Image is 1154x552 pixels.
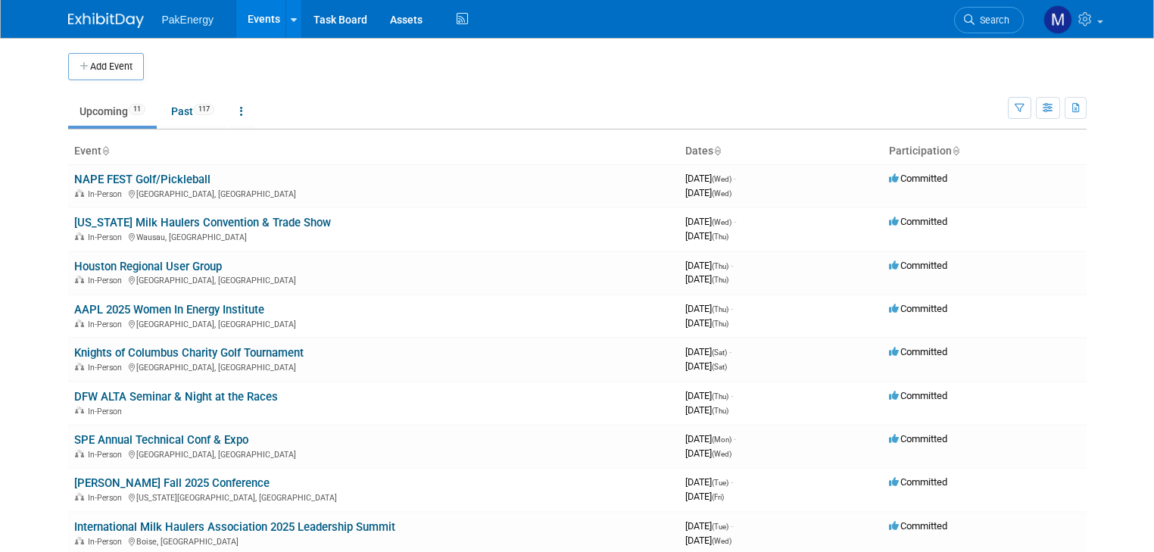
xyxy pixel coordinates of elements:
span: (Thu) [712,262,728,270]
th: Dates [679,139,883,164]
span: (Wed) [712,175,731,183]
img: In-Person Event [75,537,84,544]
img: In-Person Event [75,363,84,370]
span: - [734,216,736,227]
div: Boise, [GEOGRAPHIC_DATA] [74,535,673,547]
span: Committed [889,520,947,532]
span: (Tue) [712,479,728,487]
span: Committed [889,433,947,444]
span: (Wed) [712,537,731,545]
button: Add Event [68,53,144,80]
span: [DATE] [685,173,736,184]
span: (Thu) [712,320,728,328]
img: In-Person Event [75,232,84,240]
span: (Thu) [712,305,728,313]
span: (Sat) [712,348,727,357]
span: [DATE] [685,187,731,198]
div: [GEOGRAPHIC_DATA], [GEOGRAPHIC_DATA] [74,273,673,285]
span: In-Person [88,189,126,199]
span: (Wed) [712,218,731,226]
div: [GEOGRAPHIC_DATA], [GEOGRAPHIC_DATA] [74,448,673,460]
img: ExhibitDay [68,13,144,28]
a: Sort by Event Name [101,145,109,157]
span: [DATE] [685,476,733,488]
a: SPE Annual Technical Conf & Expo [74,433,248,447]
span: 11 [129,104,145,115]
span: In-Person [88,363,126,373]
span: (Thu) [712,407,728,415]
span: Committed [889,303,947,314]
span: In-Person [88,450,126,460]
th: Participation [883,139,1087,164]
img: In-Person Event [75,493,84,501]
img: In-Person Event [75,189,84,197]
span: - [731,303,733,314]
span: Committed [889,476,947,488]
span: [DATE] [685,535,731,546]
span: [DATE] [685,520,733,532]
a: AAPL 2025 Women In Energy Institute [74,303,264,317]
a: Search [954,7,1024,33]
span: (Thu) [712,392,728,401]
div: Wausau, [GEOGRAPHIC_DATA] [74,230,673,242]
span: Committed [889,390,947,401]
span: Committed [889,173,947,184]
a: Upcoming11 [68,97,157,126]
span: (Wed) [712,189,731,198]
span: In-Person [88,320,126,329]
a: Houston Regional User Group [74,260,222,273]
img: In-Person Event [75,407,84,414]
span: - [731,390,733,401]
span: [DATE] [685,346,731,357]
span: - [731,260,733,271]
div: [GEOGRAPHIC_DATA], [GEOGRAPHIC_DATA] [74,187,673,199]
a: NAPE FEST Golf/Pickleball [74,173,211,186]
a: Sort by Start Date [713,145,721,157]
span: In-Person [88,493,126,503]
a: DFW ALTA Seminar & Night at the Races [74,390,278,404]
span: In-Person [88,407,126,416]
span: PakEnergy [162,14,214,26]
a: International Milk Haulers Association 2025 Leadership Summit [74,520,395,534]
span: - [734,173,736,184]
a: [US_STATE] Milk Haulers Convention & Trade Show [74,216,331,229]
span: - [731,520,733,532]
span: [DATE] [685,260,733,271]
span: [DATE] [685,317,728,329]
span: In-Person [88,232,126,242]
span: - [731,476,733,488]
span: [DATE] [685,491,724,502]
span: - [729,346,731,357]
img: In-Person Event [75,276,84,283]
span: In-Person [88,537,126,547]
span: [DATE] [685,216,736,227]
a: Knights of Columbus Charity Golf Tournament [74,346,304,360]
span: [DATE] [685,273,728,285]
span: - [734,433,736,444]
span: Search [975,14,1009,26]
img: Mary Walker [1043,5,1072,34]
a: Sort by Participation Type [952,145,959,157]
span: Committed [889,346,947,357]
span: (Thu) [712,276,728,284]
span: (Fri) [712,493,724,501]
th: Event [68,139,679,164]
span: (Thu) [712,232,728,241]
span: [DATE] [685,404,728,416]
div: [GEOGRAPHIC_DATA], [GEOGRAPHIC_DATA] [74,317,673,329]
span: (Mon) [712,435,731,444]
img: In-Person Event [75,450,84,457]
span: (Sat) [712,363,727,371]
span: [DATE] [685,433,736,444]
span: [DATE] [685,360,727,372]
a: Past117 [160,97,226,126]
span: Committed [889,260,947,271]
span: (Tue) [712,522,728,531]
img: In-Person Event [75,320,84,327]
span: In-Person [88,276,126,285]
div: [US_STATE][GEOGRAPHIC_DATA], [GEOGRAPHIC_DATA] [74,491,673,503]
span: 117 [194,104,214,115]
span: Committed [889,216,947,227]
span: [DATE] [685,303,733,314]
a: [PERSON_NAME] Fall 2025 Conference [74,476,270,490]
